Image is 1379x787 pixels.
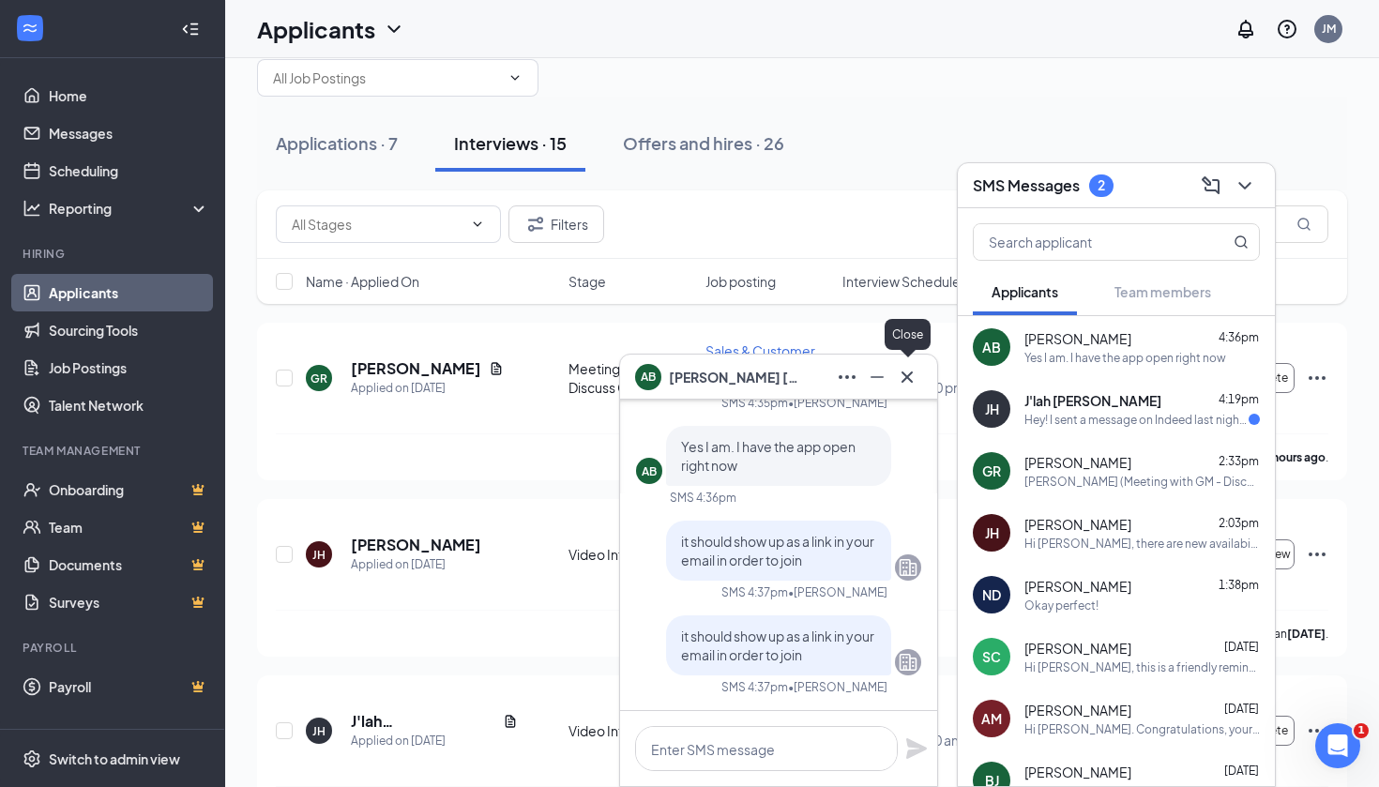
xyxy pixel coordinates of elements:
[312,547,326,563] div: JH
[1306,543,1328,566] svg: Ellipses
[1200,174,1222,197] svg: ComposeMessage
[1024,350,1226,366] div: Yes I am. I have the app open right now
[681,533,874,568] span: it should show up as a link in your email in order to join
[1296,217,1311,232] svg: MagnifyingGlass
[568,359,694,397] div: Meeting with GM - Discuss Opportunity
[1196,171,1226,201] button: ComposeMessage
[508,205,604,243] button: Filter Filters
[992,283,1058,300] span: Applicants
[49,546,209,583] a: DocumentsCrown
[49,668,209,705] a: PayrollCrown
[568,545,694,564] div: Video Interview
[623,131,784,155] div: Offers and hires · 26
[1234,174,1256,197] svg: ChevronDown
[351,555,481,574] div: Applied on [DATE]
[788,395,887,411] span: • [PERSON_NAME]
[49,471,209,508] a: OnboardingCrown
[1354,723,1369,738] span: 1
[1322,21,1336,37] div: JM
[982,647,1001,666] div: SC
[1024,577,1131,596] span: [PERSON_NAME]
[49,114,209,152] a: Messages
[985,400,999,418] div: JH
[1219,578,1259,592] span: 1:38pm
[985,523,999,542] div: JH
[49,749,180,768] div: Switch to admin view
[1024,701,1131,719] span: [PERSON_NAME]
[351,358,481,379] h5: [PERSON_NAME]
[49,508,209,546] a: TeamCrown
[1287,627,1326,641] b: [DATE]
[721,679,788,695] div: SMS 4:37pm
[681,628,874,663] span: it should show up as a link in your email in order to join
[842,272,961,291] span: Interview Schedule
[896,366,918,388] svg: Cross
[49,311,209,349] a: Sourcing Tools
[23,199,41,218] svg: Analysis
[1098,177,1105,193] div: 2
[1024,639,1131,658] span: [PERSON_NAME]
[257,13,375,45] h1: Applicants
[23,749,41,768] svg: Settings
[892,362,922,392] button: Cross
[721,395,788,411] div: SMS 4:35pm
[306,272,419,291] span: Name · Applied On
[982,462,1001,480] div: GR
[568,721,694,740] div: Video Interview
[470,217,485,232] svg: ChevronDown
[568,272,606,291] span: Stage
[312,723,326,739] div: JH
[49,77,209,114] a: Home
[1230,171,1260,201] button: ChevronDown
[681,438,856,474] span: Yes I am. I have the app open right now
[311,371,327,386] div: GR
[1024,536,1260,552] div: Hi [PERSON_NAME], there are new availabilities for an interview. This is a reminder to schedule y...
[1235,18,1257,40] svg: Notifications
[832,362,862,392] button: Ellipses
[974,224,1196,260] input: Search applicant
[49,199,210,218] div: Reporting
[489,361,504,376] svg: Document
[351,535,481,555] h5: [PERSON_NAME]
[1219,330,1259,344] span: 4:36pm
[1024,329,1131,348] span: [PERSON_NAME]
[1219,454,1259,468] span: 2:33pm
[21,19,39,38] svg: WorkstreamLogo
[49,386,209,424] a: Talent Network
[49,152,209,189] a: Scheduling
[1219,516,1259,530] span: 2:03pm
[503,714,518,729] svg: Document
[642,463,657,479] div: AB
[670,490,736,506] div: SMS 4:36pm
[1114,283,1211,300] span: Team members
[351,379,504,398] div: Applied on [DATE]
[721,584,788,600] div: SMS 4:37pm
[1224,640,1259,654] span: [DATE]
[1024,391,1161,410] span: J'lah [PERSON_NAME]
[705,272,776,291] span: Job posting
[273,68,500,88] input: All Job Postings
[49,274,209,311] a: Applicants
[1315,723,1360,768] iframe: Intercom live chat
[1224,764,1259,778] span: [DATE]
[23,640,205,656] div: Payroll
[897,556,919,579] svg: Company
[836,366,858,388] svg: Ellipses
[1219,392,1259,406] span: 4:19pm
[1024,474,1260,490] div: [PERSON_NAME] (Meeting with GM - Discuss Opportunity - Sales & Customer Service Associates at Mas...
[1024,659,1260,675] div: Hi [PERSON_NAME], this is a friendly reminder. Your meeting with Massage Envy for Esthetician at ...
[292,214,462,235] input: All Stages
[897,651,919,673] svg: Company
[705,342,822,378] span: Sales & Customer Service Associates
[982,585,1001,604] div: ND
[788,679,887,695] span: • [PERSON_NAME]
[524,213,547,235] svg: Filter
[1024,515,1131,534] span: [PERSON_NAME]
[866,366,888,388] svg: Minimize
[669,367,800,387] span: [PERSON_NAME] [PERSON_NAME]
[1024,721,1260,737] div: Hi [PERSON_NAME]. Congratulations, your meeting with Massage Envy for Sales & Customer Service As...
[23,246,205,262] div: Hiring
[1306,367,1328,389] svg: Ellipses
[905,737,928,760] svg: Plane
[1024,763,1131,781] span: [PERSON_NAME]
